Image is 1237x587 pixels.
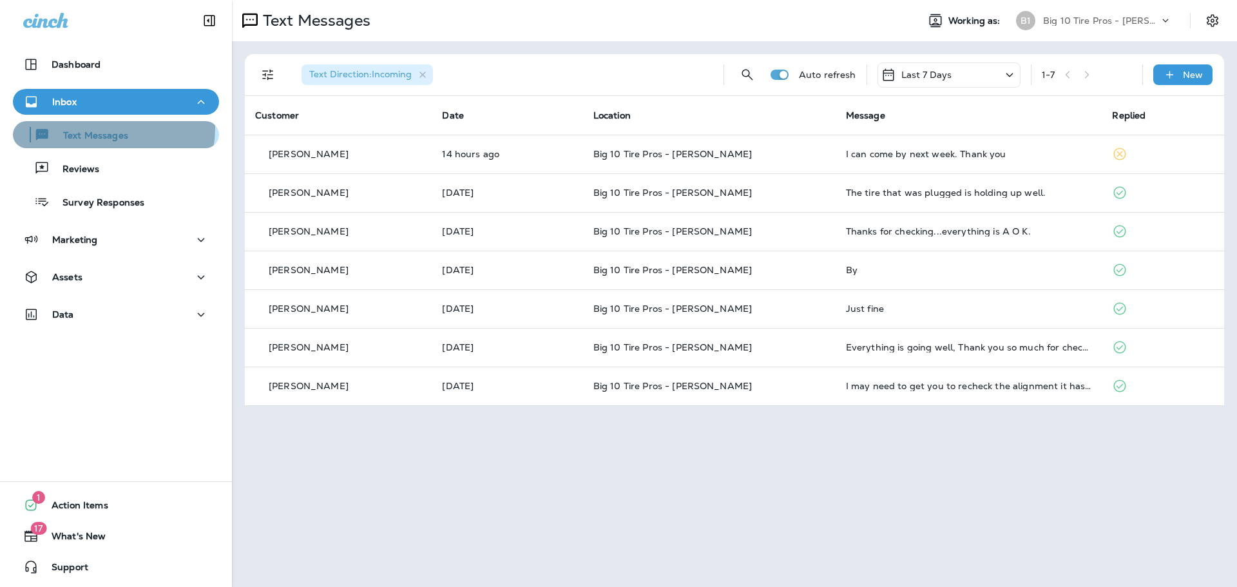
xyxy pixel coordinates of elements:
div: By [846,265,1092,275]
button: Search Messages [734,62,760,88]
p: [PERSON_NAME] [269,303,349,314]
div: 1 - 7 [1042,70,1055,80]
span: Big 10 Tire Pros - [PERSON_NAME] [593,342,752,353]
span: Message [846,110,885,121]
p: Aug 11, 2025 12:31 PM [442,226,572,236]
button: Data [13,302,219,327]
span: What's New [39,531,106,546]
p: Last 7 Days [901,70,952,80]
p: Data [52,309,74,320]
button: Assets [13,264,219,290]
span: Date [442,110,464,121]
span: Big 10 Tire Pros - [PERSON_NAME] [593,264,752,276]
p: Marketing [52,235,97,245]
span: 17 [30,522,46,535]
div: Thanks for checking...everything is A O K. [846,226,1092,236]
p: Text Messages [258,11,370,30]
span: Working as: [948,15,1003,26]
button: Marketing [13,227,219,253]
p: Auto refresh [799,70,856,80]
button: Collapse Sidebar [191,8,227,34]
div: The tire that was plugged is holding up well. [846,188,1092,198]
button: Filters [255,62,281,88]
p: Aug 8, 2025 10:28 AM [442,265,572,275]
p: New [1183,70,1203,80]
span: Support [39,562,88,577]
span: Big 10 Tire Pros - [PERSON_NAME] [593,226,752,237]
button: Text Messages [13,121,219,148]
span: Location [593,110,631,121]
div: B1 [1016,11,1035,30]
div: Text Direction:Incoming [302,64,433,85]
button: Inbox [13,89,219,115]
p: Aug 8, 2025 10:26 AM [442,303,572,314]
span: Big 10 Tire Pros - [PERSON_NAME] [593,187,752,198]
p: [PERSON_NAME] [269,342,349,352]
p: Assets [52,272,82,282]
p: [PERSON_NAME] [269,226,349,236]
span: Big 10 Tire Pros - [PERSON_NAME] [593,303,752,314]
button: Support [13,554,219,580]
p: [PERSON_NAME] [269,265,349,275]
button: Reviews [13,155,219,182]
span: Big 10 Tire Pros - [PERSON_NAME] [593,148,752,160]
p: Survey Responses [50,197,144,209]
p: Aug 12, 2025 10:37 AM [442,188,572,198]
p: Text Messages [50,130,128,142]
span: Customer [255,110,299,121]
p: Aug 8, 2025 09:31 AM [442,342,572,352]
p: Big 10 Tire Pros - [PERSON_NAME] [1043,15,1159,26]
button: Settings [1201,9,1224,32]
p: [PERSON_NAME] [269,381,349,391]
span: Text Direction : Incoming [309,68,412,80]
p: Dashboard [52,59,101,70]
button: Dashboard [13,52,219,77]
span: Action Items [39,500,108,515]
span: 1 [32,491,45,504]
p: Inbox [52,97,77,107]
div: Everything is going well, Thank you so much for checking on me you're very kind. Have a blessed day. [846,342,1092,352]
button: 17What's New [13,523,219,549]
p: Aug 13, 2025 04:23 PM [442,149,572,159]
div: Just fine [846,303,1092,314]
span: Big 10 Tire Pros - [PERSON_NAME] [593,380,752,392]
p: Aug 7, 2025 03:49 PM [442,381,572,391]
div: I may need to get you to recheck the alignment it has pulled pretty hard to the left since the in... [846,381,1092,391]
button: 1Action Items [13,492,219,518]
p: [PERSON_NAME] [269,149,349,159]
p: Reviews [50,164,99,176]
p: [PERSON_NAME] [269,188,349,198]
span: Replied [1112,110,1146,121]
button: Survey Responses [13,188,219,215]
div: I can come by next week. Thank you [846,149,1092,159]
